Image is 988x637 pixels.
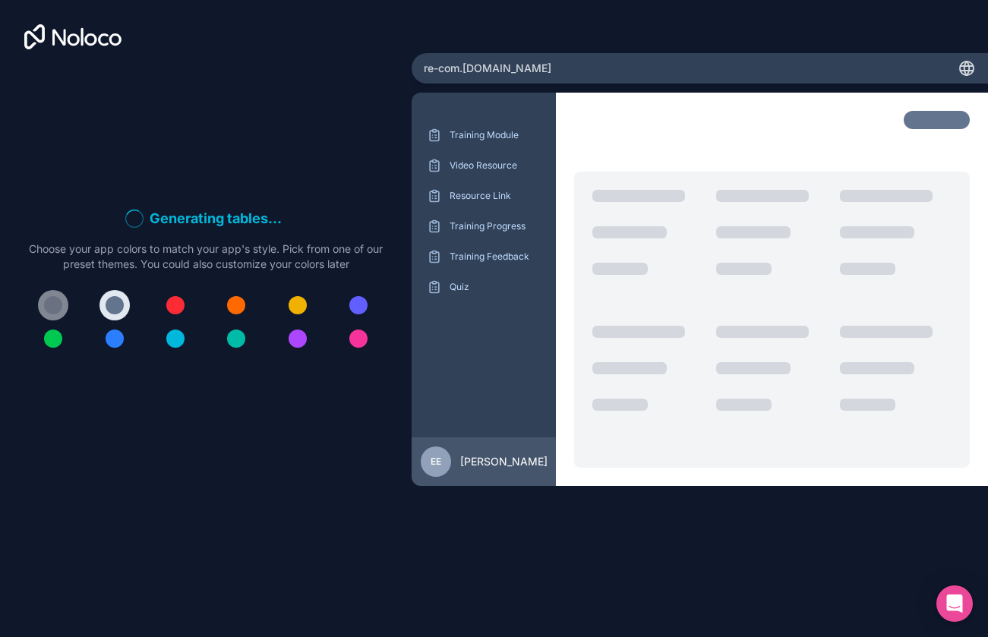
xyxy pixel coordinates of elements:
span: . [277,208,282,229]
p: Training Feedback [450,251,541,263]
p: Video Resource [450,159,541,172]
div: Open Intercom Messenger [936,585,973,622]
h6: Generating tables [150,208,286,229]
p: Training Progress [450,220,541,232]
span: [PERSON_NAME] [460,454,548,469]
div: scrollable content [424,123,544,425]
p: Quiz [450,281,541,293]
span: ee [431,456,441,468]
span: . [268,208,273,229]
p: Resource Link [450,190,541,202]
p: Training Module [450,129,541,141]
span: . [273,208,277,229]
p: Choose your app colors to match your app's style. Pick from one of our preset themes. You could a... [24,241,387,272]
span: re-com .[DOMAIN_NAME] [424,61,551,76]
